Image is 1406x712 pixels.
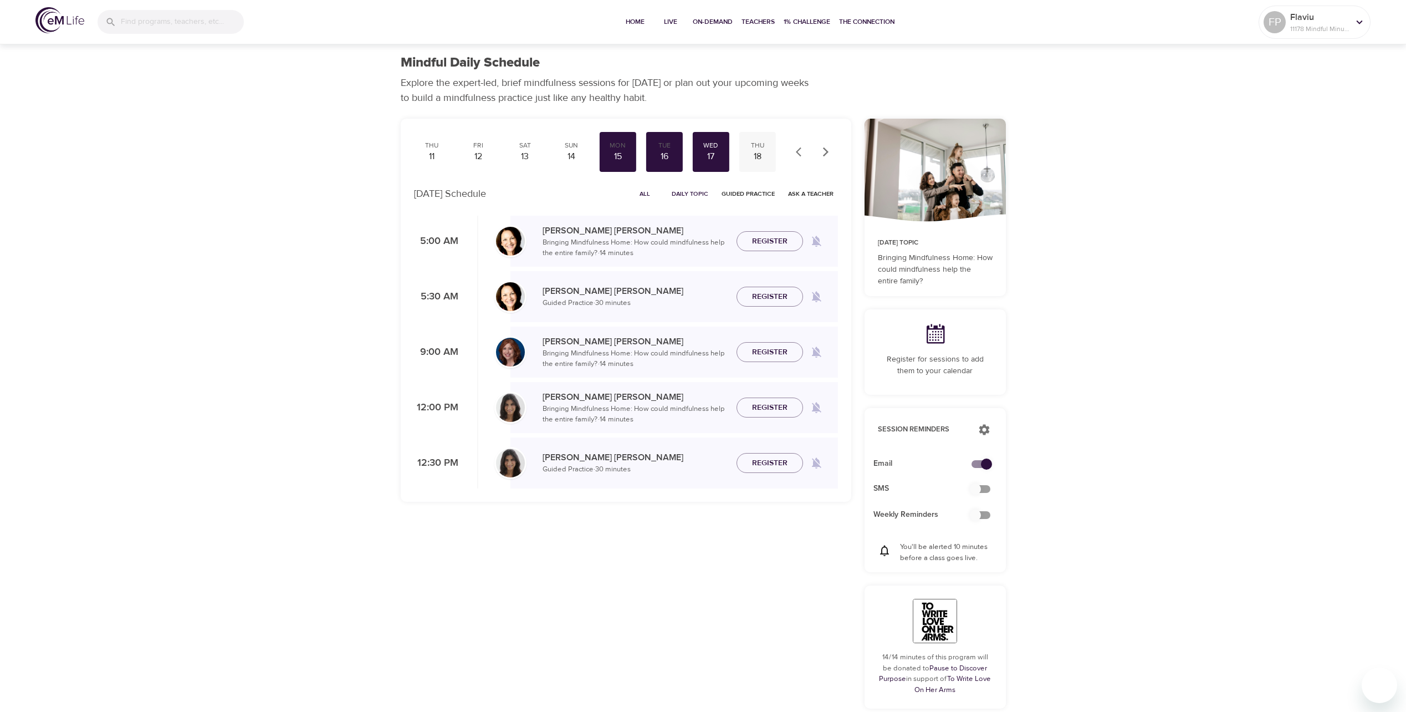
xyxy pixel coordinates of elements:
[604,150,632,163] div: 15
[878,424,967,435] p: Session Reminders
[1290,24,1349,34] p: 11178 Mindful Minutes
[651,141,678,150] div: Tue
[496,449,525,477] img: Lara_Sragow-min.jpg
[414,234,458,249] p: 5:00 AM
[511,141,539,150] div: Sat
[543,451,728,464] p: [PERSON_NAME] [PERSON_NAME]
[752,235,788,248] span: Register
[672,189,708,199] span: Daily Topic
[667,185,713,202] button: Daily Topic
[496,338,525,367] img: Elaine_Smookler-min.jpg
[914,674,991,694] a: To Write Love On Her Arms
[878,238,993,248] p: [DATE] Topic
[511,150,539,163] div: 13
[878,252,993,287] p: Bringing Mindfulness Home: How could mindfulness help the entire family?
[900,542,993,563] p: You'll be alerted 10 minutes before a class goes live.
[632,189,658,199] span: All
[496,393,525,422] img: Lara_Sragow-min.jpg
[543,298,728,309] p: Guided Practice · 30 minutes
[803,394,830,421] span: Remind me when a class goes live every Wednesday at 12:00 PM
[784,185,838,202] button: Ask a Teacher
[693,16,733,28] span: On-Demand
[414,289,458,304] p: 5:30 AM
[784,16,830,28] span: 1% Challenge
[752,290,788,304] span: Register
[414,186,486,201] p: [DATE] Schedule
[752,401,788,415] span: Register
[717,185,779,202] button: Guided Practice
[543,284,728,298] p: [PERSON_NAME] [PERSON_NAME]
[604,141,632,150] div: Mon
[558,141,585,150] div: Sun
[414,400,458,415] p: 12:00 PM
[401,75,816,105] p: Explore the expert-led, brief mindfulness sessions for [DATE] or plan out your upcoming weeks to ...
[543,348,728,370] p: Bringing Mindfulness Home: How could mindfulness help the entire family? · 14 minutes
[803,228,830,255] span: Remind me when a class goes live every Wednesday at 5:00 AM
[873,458,979,470] span: Email
[543,224,728,237] p: [PERSON_NAME] [PERSON_NAME]
[464,141,492,150] div: Fri
[543,335,728,348] p: [PERSON_NAME] [PERSON_NAME]
[737,231,803,252] button: Register
[839,16,894,28] span: The Connection
[121,10,244,34] input: Find programs, teachers, etc...
[752,345,788,359] span: Register
[737,453,803,474] button: Register
[744,141,771,150] div: Thu
[464,150,492,163] div: 12
[752,456,788,470] span: Register
[418,141,446,150] div: Thu
[543,464,728,475] p: Guided Practice · 30 minutes
[873,509,979,521] span: Weekly Reminders
[558,150,585,163] div: 14
[788,189,834,199] span: Ask a Teacher
[496,227,525,256] img: Laurie_Weisman-min.jpg
[627,185,663,202] button: All
[401,55,540,71] h1: Mindful Daily Schedule
[651,150,678,163] div: 16
[1290,11,1349,24] p: Flaviu
[878,652,993,695] p: 14/14 minutes of this program will be donated to in support of
[737,287,803,307] button: Register
[543,404,728,425] p: Bringing Mindfulness Home: How could mindfulness help the entire family? · 14 minutes
[418,150,446,163] div: 11
[722,189,775,199] span: Guided Practice
[744,150,771,163] div: 18
[803,339,830,365] span: Remind me when a class goes live every Wednesday at 9:00 AM
[742,16,775,28] span: Teachers
[414,345,458,360] p: 9:00 AM
[543,390,728,404] p: [PERSON_NAME] [PERSON_NAME]
[697,150,725,163] div: 17
[657,16,684,28] span: Live
[697,141,725,150] div: Wed
[496,282,525,311] img: Laurie_Weisman-min.jpg
[803,283,830,310] span: Remind me when a class goes live every Wednesday at 5:30 AM
[1362,668,1397,703] iframe: Button to launch messaging window
[1264,11,1286,33] div: FP
[35,7,84,33] img: logo
[543,237,728,259] p: Bringing Mindfulness Home: How could mindfulness help the entire family? · 14 minutes
[622,16,648,28] span: Home
[803,450,830,476] span: Remind me when a class goes live every Wednesday at 12:30 PM
[737,342,803,363] button: Register
[879,664,987,684] a: Pause to Discover Purpose
[414,456,458,471] p: 12:30 PM
[873,483,979,495] span: SMS
[878,354,993,377] p: Register for sessions to add them to your calendar
[737,398,803,418] button: Register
